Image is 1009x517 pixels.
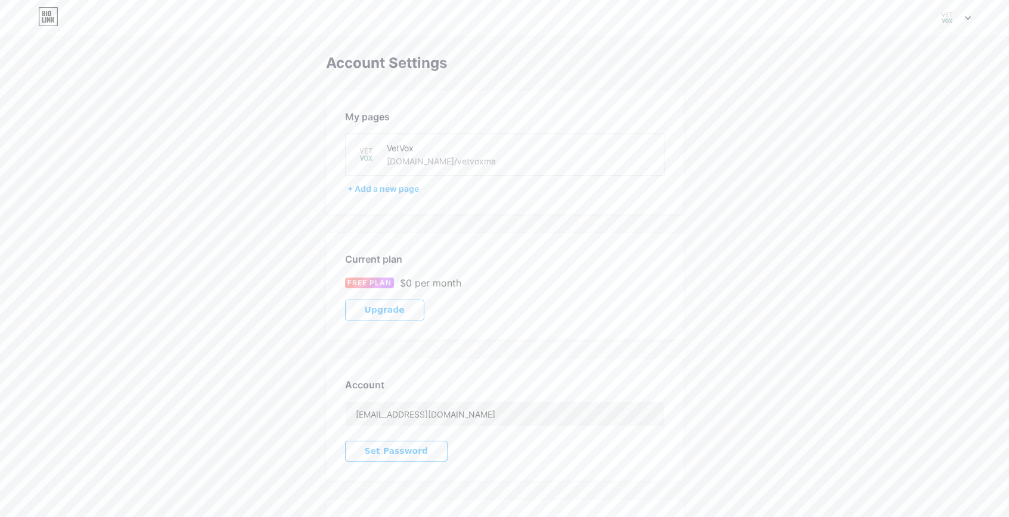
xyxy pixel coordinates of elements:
button: Upgrade [345,300,424,320]
div: VetVox [387,142,523,154]
div: Domain Overview [45,70,107,78]
img: vetvoxma [353,141,380,168]
div: Domain: [DOMAIN_NAME] [31,31,131,41]
div: [DOMAIN_NAME]/vetvoxma [387,155,496,167]
div: Account Settings [326,55,684,71]
div: v 4.0.25 [33,19,58,29]
div: My pages [345,110,665,124]
span: Set Password [365,446,429,456]
img: website_grey.svg [19,31,29,41]
div: + Add a new page [347,183,665,195]
div: Current plan [345,252,665,266]
img: tab_domain_overview_orange.svg [32,69,42,79]
img: logo_orange.svg [19,19,29,29]
span: FREE PLAN [347,278,392,288]
input: Email [346,402,664,426]
img: VetVox Marketing [936,7,958,29]
div: Account [345,378,665,392]
div: $0 per month [400,276,461,290]
img: tab_keywords_by_traffic_grey.svg [119,69,128,79]
div: Keywords by Traffic [132,70,201,78]
span: Upgrade [365,305,405,315]
button: Set Password [345,441,448,462]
